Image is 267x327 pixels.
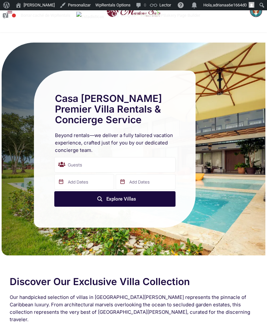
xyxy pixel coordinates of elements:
img: Visitas de 48 horas. Haz clic para ver más estadísticas del sitio. [76,12,104,22]
h2: Discover Our Exclusive Villa Collection [10,276,257,287]
div: Guests [54,157,176,173]
button: Explore Villas [54,191,176,207]
input: Add Dates [116,174,176,190]
span: adrianaa6e1664d0 [213,3,247,7]
h1: Casa [PERSON_NAME] Premier Villa Rentals & Concierge Service [55,93,175,125]
h2: Beyond rentals—we deliver a fully tailored vacation experience, crafted just for you by our dedic... [55,132,175,154]
div: Frase clave objetivo no establecida [12,14,16,17]
a: Borrar caché de WpRentals [18,10,73,21]
a: Insights [110,10,138,21]
a: Edit with WPBakery Page Builder [138,10,203,21]
h2: Our handpicked selection of villas in [GEOGRAPHIC_DATA][PERSON_NAME] represents the pinnacle of C... [10,293,257,323]
input: Add Dates [54,174,114,190]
